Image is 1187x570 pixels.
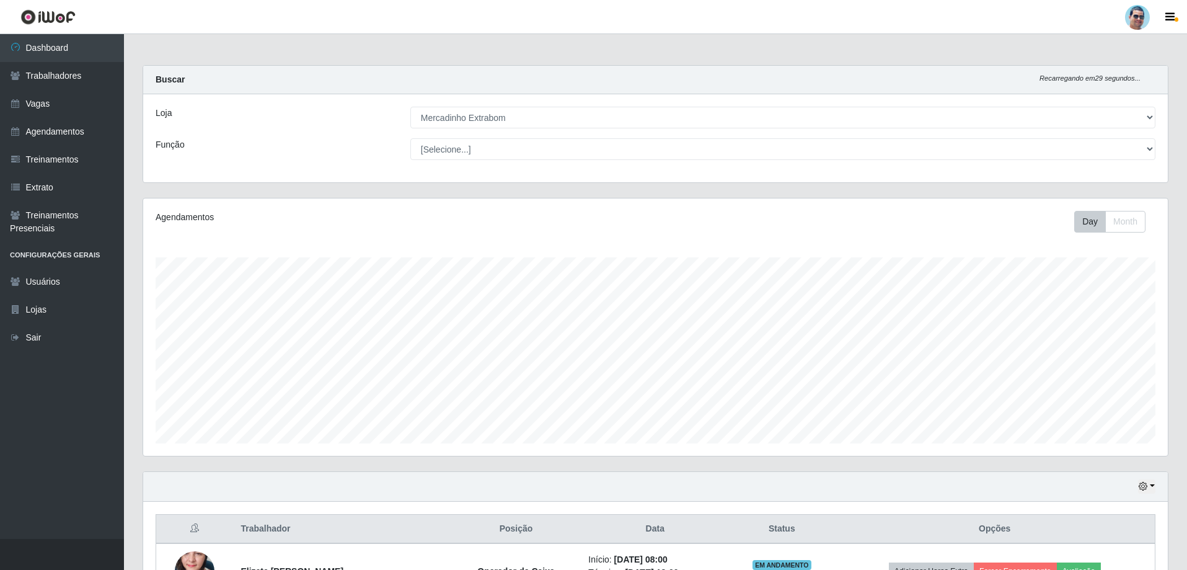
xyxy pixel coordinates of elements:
div: Toolbar with button groups [1074,211,1155,233]
label: Função [156,138,185,151]
th: Data [581,515,729,544]
time: [DATE] 08:00 [614,554,668,564]
th: Opções [834,515,1155,544]
th: Trabalhador [233,515,451,544]
label: Loja [156,107,172,120]
th: Posição [451,515,581,544]
img: CoreUI Logo [20,9,76,25]
div: Agendamentos [156,211,562,224]
button: Day [1074,211,1106,233]
button: Month [1105,211,1145,233]
i: Recarregando em 29 segundos... [1039,74,1141,82]
strong: Buscar [156,74,185,84]
div: First group [1074,211,1145,233]
span: EM ANDAMENTO [752,560,811,570]
th: Status [729,515,834,544]
li: Início: [588,553,721,566]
